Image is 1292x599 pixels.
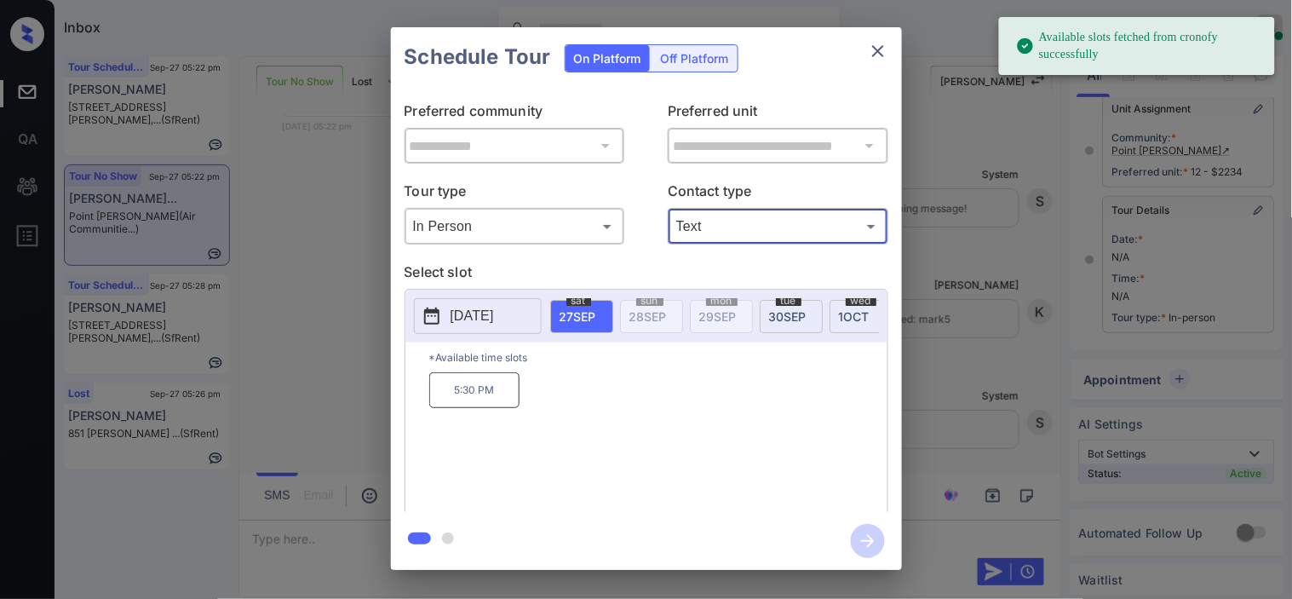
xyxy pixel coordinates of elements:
[668,181,888,208] p: Contact type
[776,296,801,306] span: tue
[861,34,895,68] button: close
[550,300,613,333] div: date-select
[566,296,591,306] span: sat
[405,101,625,128] p: Preferred community
[830,300,893,333] div: date-select
[405,181,625,208] p: Tour type
[652,45,738,72] div: Off Platform
[672,212,884,240] div: Text
[566,45,650,72] div: On Platform
[841,519,895,563] button: btn-next
[391,27,565,87] h2: Schedule Tour
[769,309,807,324] span: 30 SEP
[414,298,542,334] button: [DATE]
[451,306,494,326] p: [DATE]
[409,212,621,240] div: In Person
[668,101,888,128] p: Preferred unit
[760,300,823,333] div: date-select
[839,309,870,324] span: 1 OCT
[560,309,596,324] span: 27 SEP
[1016,22,1261,70] div: Available slots fetched from cronofy successfully
[405,262,888,289] p: Select slot
[429,343,887,372] p: *Available time slots
[846,296,876,306] span: wed
[429,372,520,408] p: 5:30 PM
